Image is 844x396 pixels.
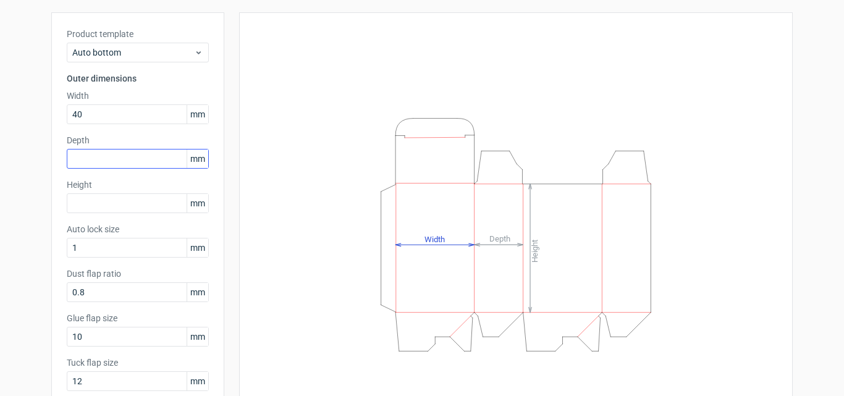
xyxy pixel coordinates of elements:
[67,72,209,85] h3: Outer dimensions
[67,134,209,146] label: Depth
[187,150,208,168] span: mm
[67,223,209,235] label: Auto lock size
[67,179,209,191] label: Height
[187,372,208,390] span: mm
[187,283,208,301] span: mm
[530,239,539,262] tspan: Height
[67,312,209,324] label: Glue flap size
[67,356,209,369] label: Tuck flap size
[489,234,510,243] tspan: Depth
[187,194,208,213] span: mm
[67,28,209,40] label: Product template
[187,105,208,124] span: mm
[67,268,209,280] label: Dust flap ratio
[187,327,208,346] span: mm
[187,238,208,257] span: mm
[424,234,445,243] tspan: Width
[72,46,194,59] span: Auto bottom
[67,90,209,102] label: Width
